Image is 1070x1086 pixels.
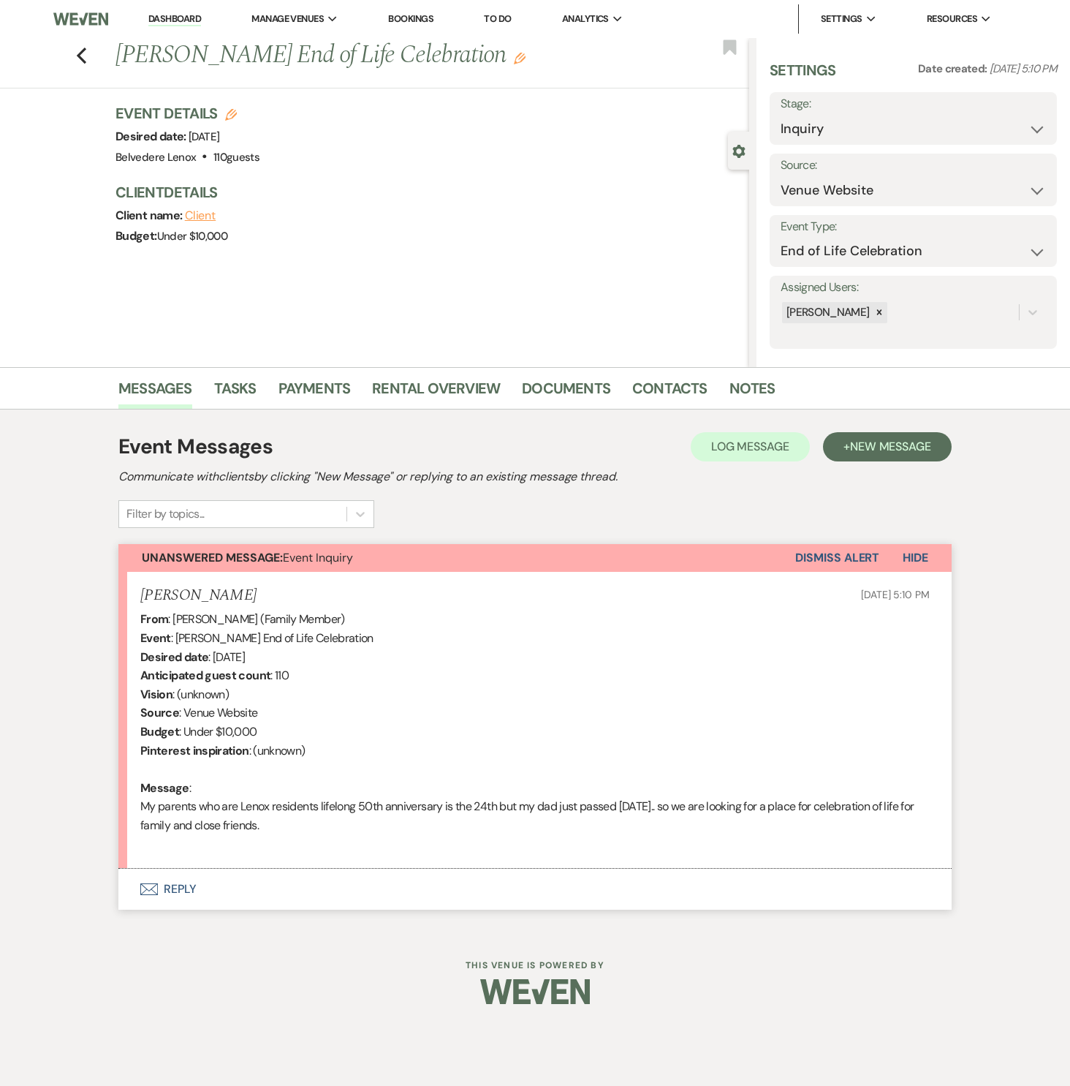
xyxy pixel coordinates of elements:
[770,60,836,92] h3: Settings
[372,377,500,409] a: Rental Overview
[903,550,928,565] span: Hide
[115,150,196,165] span: Belvedere Lenox
[118,377,192,409] a: Messages
[115,228,157,244] span: Budget:
[861,588,930,601] span: [DATE] 5:10 PM
[140,611,168,627] b: From
[251,12,324,26] span: Manage Venues
[140,687,172,702] b: Vision
[140,668,270,683] b: Anticipated guest count
[148,12,201,26] a: Dashboard
[140,630,171,646] b: Event
[118,431,273,462] h1: Event Messages
[729,377,775,409] a: Notes
[879,544,952,572] button: Hide
[388,12,433,25] a: Bookings
[782,302,872,323] div: [PERSON_NAME]
[821,12,862,26] span: Settings
[157,229,228,244] span: Under $10,000
[213,150,259,165] span: 110 guests
[781,216,1046,238] label: Event Type:
[115,182,735,203] h3: Client Details
[850,439,931,454] span: New Message
[691,432,810,461] button: Log Message
[795,544,879,572] button: Dismiss Alert
[140,705,179,720] b: Source
[118,869,952,910] button: Reply
[185,210,216,222] button: Client
[781,277,1046,298] label: Assigned Users:
[781,155,1046,176] label: Source:
[711,439,789,454] span: Log Message
[140,610,930,853] div: : [PERSON_NAME] (Family Member) : [PERSON_NAME] End of Life Celebration : [DATE] : 110 : (unknown...
[632,377,707,409] a: Contacts
[189,129,219,144] span: [DATE]
[115,208,185,223] span: Client name:
[140,780,189,796] b: Message
[990,61,1057,76] span: [DATE] 5:10 PM
[514,51,525,64] button: Edit
[140,649,208,665] b: Desired date
[126,505,205,523] div: Filter by topics...
[140,724,179,739] b: Budget
[142,550,283,565] strong: Unanswered Message:
[115,129,189,144] span: Desired date:
[115,103,259,124] h3: Event Details
[927,12,977,26] span: Resources
[781,94,1046,115] label: Stage:
[480,966,590,1017] img: Weven Logo
[732,143,745,157] button: Close lead details
[140,743,249,758] b: Pinterest inspiration
[115,38,616,73] h1: [PERSON_NAME] End of Life Celebration
[562,12,609,26] span: Analytics
[142,550,353,565] span: Event Inquiry
[522,377,610,409] a: Documents
[140,587,257,605] h5: [PERSON_NAME]
[53,4,108,34] img: Weven Logo
[118,544,795,572] button: Unanswered Message:Event Inquiry
[118,468,952,486] h2: Communicate with clients by clicking "New Message" or replying to an existing message thread.
[214,377,257,409] a: Tasks
[823,432,952,461] button: +New Message
[278,377,351,409] a: Payments
[484,12,511,25] a: To Do
[918,61,990,76] span: Date created:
